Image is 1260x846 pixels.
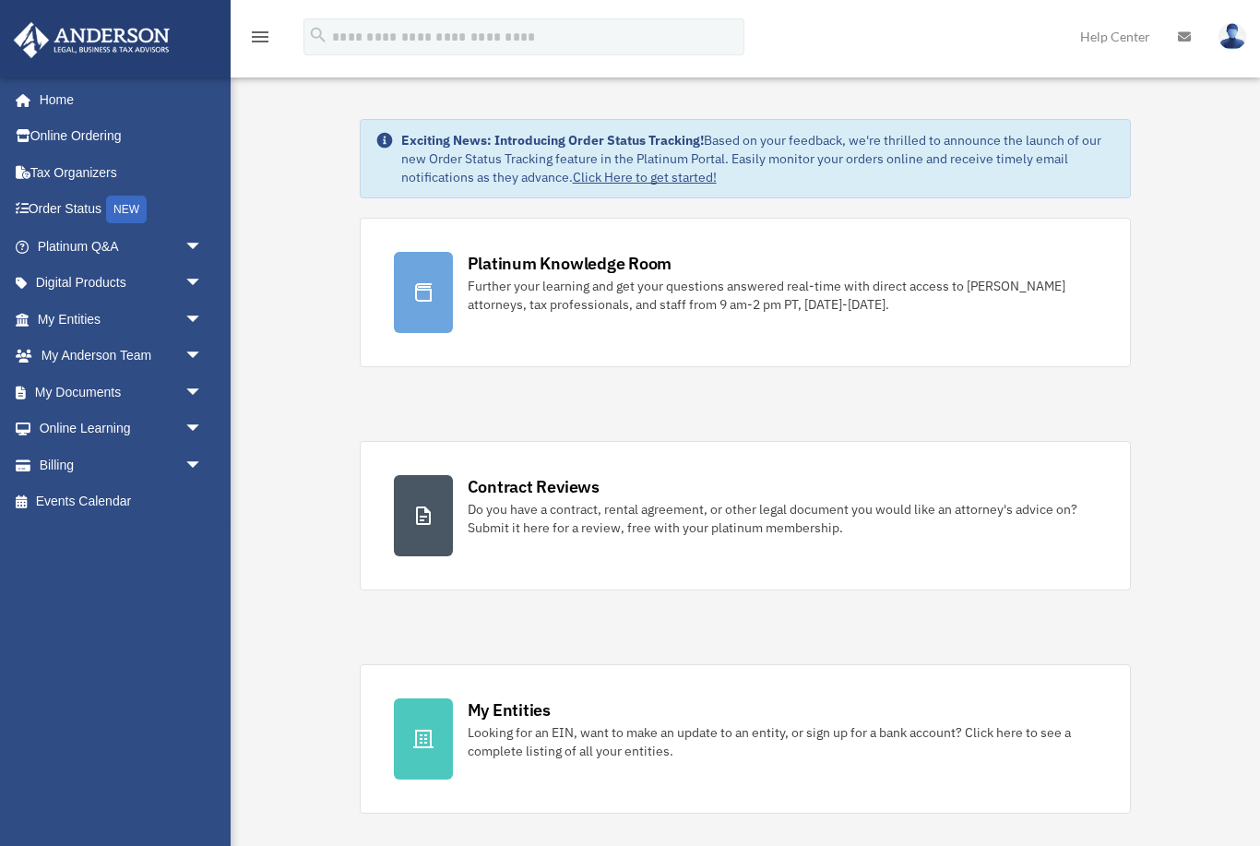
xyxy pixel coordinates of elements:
[184,301,221,339] span: arrow_drop_down
[249,32,271,48] a: menu
[360,664,1132,814] a: My Entities Looking for an EIN, want to make an update to an entity, or sign up for a bank accoun...
[184,338,221,375] span: arrow_drop_down
[468,277,1098,314] div: Further your learning and get your questions answered real-time with direct access to [PERSON_NAM...
[184,228,221,266] span: arrow_drop_down
[308,25,328,45] i: search
[249,26,271,48] i: menu
[13,483,231,520] a: Events Calendar
[184,447,221,484] span: arrow_drop_down
[184,411,221,448] span: arrow_drop_down
[401,131,1116,186] div: Based on your feedback, we're thrilled to announce the launch of our new Order Status Tracking fe...
[184,265,221,303] span: arrow_drop_down
[360,441,1132,590] a: Contract Reviews Do you have a contract, rental agreement, or other legal document you would like...
[468,723,1098,760] div: Looking for an EIN, want to make an update to an entity, or sign up for a bank account? Click her...
[401,132,704,149] strong: Exciting News: Introducing Order Status Tracking!
[13,411,231,447] a: Online Learningarrow_drop_down
[13,301,231,338] a: My Entitiesarrow_drop_down
[13,374,231,411] a: My Documentsarrow_drop_down
[13,154,231,191] a: Tax Organizers
[13,447,231,483] a: Billingarrow_drop_down
[13,228,231,265] a: Platinum Q&Aarrow_drop_down
[360,218,1132,367] a: Platinum Knowledge Room Further your learning and get your questions answered real-time with dire...
[13,191,231,229] a: Order StatusNEW
[468,500,1098,537] div: Do you have a contract, rental agreement, or other legal document you would like an attorney's ad...
[573,169,717,185] a: Click Here to get started!
[184,374,221,411] span: arrow_drop_down
[13,265,231,302] a: Digital Productsarrow_drop_down
[13,81,221,118] a: Home
[468,252,672,275] div: Platinum Knowledge Room
[106,196,147,223] div: NEW
[1218,23,1246,50] img: User Pic
[468,698,551,721] div: My Entities
[13,118,231,155] a: Online Ordering
[8,22,175,58] img: Anderson Advisors Platinum Portal
[468,475,600,498] div: Contract Reviews
[13,338,231,375] a: My Anderson Teamarrow_drop_down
